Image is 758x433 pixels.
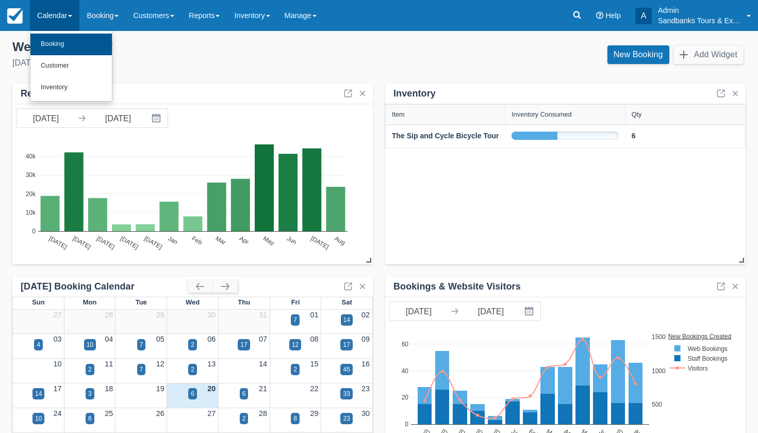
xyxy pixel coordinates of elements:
input: End Date [89,109,147,127]
i: Help [596,12,603,19]
button: Interact with the calendar and add the check-in date for your trip. [147,109,168,127]
strong: 6 [632,132,636,140]
a: 24 [54,409,62,418]
button: Add Widget [673,45,744,64]
a: 19 [156,384,164,393]
a: 13 [207,360,216,368]
a: 01 [310,311,318,319]
strong: The Sip and Cycle Bicycle Tour [392,132,499,140]
div: 2 [293,365,297,374]
div: Revenue by Month [21,88,104,100]
span: Fri [291,298,300,306]
div: 12 [292,340,299,349]
div: Qty [632,111,642,118]
input: Start Date [390,302,448,320]
div: 14 [343,315,350,325]
button: Interact with the calendar and add the check-in date for your trip. [520,302,540,320]
a: 10 [54,360,62,368]
div: 3 [88,389,92,398]
ul: Calendar [30,31,112,102]
a: 22 [310,384,318,393]
div: 2 [191,365,194,374]
a: 29 [310,409,318,418]
a: 23 [361,384,370,393]
a: 14 [259,360,267,368]
span: Tue [136,298,147,306]
p: Sandbanks Tours & Experiences [658,15,740,26]
a: 05 [156,335,164,343]
div: Inventory Consumed [512,111,571,118]
div: 2 [88,365,92,374]
div: A [635,8,652,24]
a: 02 [361,311,370,319]
a: 25 [105,409,113,418]
div: 7 [293,315,297,325]
div: 7 [140,340,143,349]
a: The Sip and Cycle Bicycle Tour [392,131,499,141]
div: Item [392,111,405,118]
a: Inventory [30,77,112,99]
span: Mon [83,298,97,306]
img: checkfront-main-nav-mini-logo.png [7,8,23,24]
input: End Date [462,302,520,320]
a: 06 [207,335,216,343]
span: Thu [238,298,250,306]
a: 30 [207,311,216,319]
a: 26 [156,409,164,418]
a: 28 [259,409,267,418]
div: 45 [343,365,350,374]
div: Bookings & Website Visitors [393,281,521,293]
a: 04 [105,335,113,343]
span: Wed [186,298,200,306]
div: 23 [343,414,350,423]
a: 29 [156,311,164,319]
div: 4 [37,340,40,349]
div: Inventory [393,88,436,100]
p: Admin [658,5,740,15]
a: Customer [30,55,112,77]
div: 10 [35,414,42,423]
div: 6 [191,389,194,398]
a: 21 [259,384,267,393]
a: 15 [310,360,318,368]
a: 11 [105,360,113,368]
a: 12 [156,360,164,368]
a: 27 [207,409,216,418]
div: 6 [88,414,92,423]
div: [DATE] Booking Calendar [21,281,188,293]
div: 33 [343,389,350,398]
a: 30 [361,409,370,418]
a: 27 [54,311,62,319]
span: Help [605,11,621,20]
input: Start Date [17,109,75,127]
a: 20 [207,384,216,393]
a: 03 [54,335,62,343]
div: 8 [293,414,297,423]
a: 6 [632,131,636,141]
a: 07 [259,335,267,343]
a: 18 [105,384,113,393]
a: 08 [310,335,318,343]
div: Welcome , Admin ! [12,39,371,55]
a: 28 [105,311,113,319]
div: 17 [240,340,247,349]
a: 16 [361,360,370,368]
text: New Bookings Created [668,332,731,340]
a: 09 [361,335,370,343]
div: 10 [87,340,93,349]
div: 17 [343,340,350,349]
div: 6 [242,389,246,398]
a: 31 [259,311,267,319]
a: 17 [54,384,62,393]
span: Sun [32,298,44,306]
div: [DATE] [12,57,371,69]
div: 14 [35,389,42,398]
a: Booking [30,34,112,55]
div: 7 [140,365,143,374]
a: New Booking [607,45,669,64]
span: Sat [342,298,352,306]
div: 2 [191,340,194,349]
div: 2 [242,414,246,423]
